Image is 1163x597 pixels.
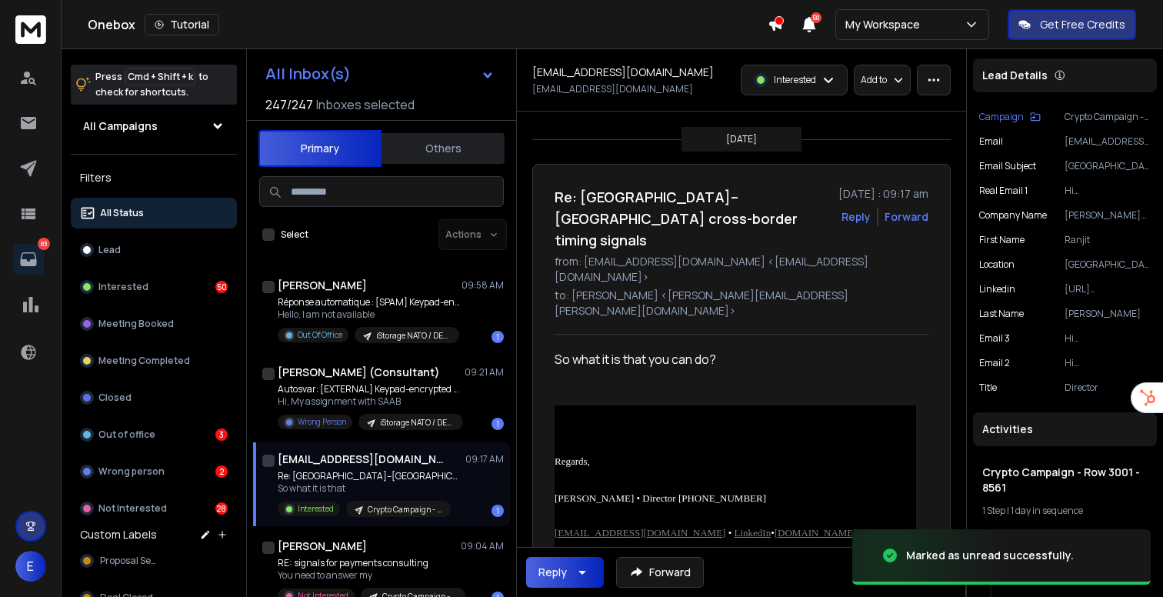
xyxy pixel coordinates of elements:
button: Interested50 [71,272,237,302]
p: 09:04 AM [461,540,504,552]
p: Hi [PERSON_NAME], following up on the note about MyBridge India and cross-border timing. I notice... [1065,357,1151,369]
button: Out of office3 [71,419,237,450]
p: Interested [774,74,816,86]
h1: [EMAIL_ADDRESS][DOMAIN_NAME] [532,65,714,80]
h1: Crypto Campaign - Row 3001 - 8561 [982,465,1148,495]
p: [GEOGRAPHIC_DATA], [GEOGRAPHIC_DATA], [GEOGRAPHIC_DATA] [1065,258,1151,271]
h1: [PERSON_NAME] [278,539,367,554]
p: Re: [GEOGRAPHIC_DATA]–[GEOGRAPHIC_DATA] cross-border timing signals [278,470,462,482]
p: Meeting Booked [98,318,174,330]
div: Forward [885,209,928,225]
div: Reply [538,565,567,580]
p: iStorage NATO / DEFENCE campaigns [376,330,450,342]
p: Crypto Campaign - Row 3001 - 8561 [368,504,442,515]
p: First Name [979,234,1025,246]
span: Proposal Sent [100,555,161,567]
button: Closed [71,382,237,413]
font: • • [555,527,861,539]
p: Ranjit [1065,234,1151,246]
p: Press to check for shortcuts. [95,69,208,100]
p: [EMAIL_ADDRESS][DOMAIN_NAME] [1065,135,1151,148]
p: Hello, I am not available [278,309,462,321]
p: Last Name [979,308,1024,320]
p: to: [PERSON_NAME] <[PERSON_NAME][EMAIL_ADDRESS][PERSON_NAME][DOMAIN_NAME]> [555,288,928,319]
p: Company Name [979,209,1047,222]
div: 1 [492,505,504,517]
p: [URL][DOMAIN_NAME][PERSON_NAME] [1065,283,1151,295]
p: Hi [PERSON_NAME], quick check on the sample run for [GEOGRAPHIC_DATA]–[GEOGRAPHIC_DATA] leads. Ha... [1065,332,1151,345]
button: Reply [526,557,604,588]
button: Others [382,132,505,165]
p: Email [979,135,1003,148]
p: Not Interested [98,502,167,515]
p: RE: signals for payments consulting [278,557,462,569]
button: Tutorial [145,14,219,35]
p: Out of office [98,429,155,441]
h1: [EMAIL_ADDRESS][DOMAIN_NAME] [278,452,447,467]
span: Cmd + Shift + k [125,68,195,85]
h1: [PERSON_NAME] (Consultant) [278,365,440,380]
h3: Inboxes selected [316,95,415,114]
div: | [982,505,1148,517]
p: Lead Details [982,68,1048,83]
p: Meeting Completed [98,355,190,367]
div: Marked as unread successfully. [906,548,1074,563]
p: Interested [298,503,334,515]
button: Primary [258,130,382,167]
div: 3 [215,429,228,441]
span: E [15,551,46,582]
p: Out Of Office [298,329,342,341]
p: title [979,382,997,394]
p: [DATE] [726,133,757,145]
p: [EMAIL_ADDRESS][DOMAIN_NAME] [532,83,693,95]
span: 50 [811,12,821,23]
div: 1 [492,331,504,343]
p: Real Email 1 [979,185,1028,197]
p: 09:17 AM [465,453,504,465]
p: 09:58 AM [462,279,504,292]
span: 1 Step [982,504,1005,517]
button: Meeting Booked [71,309,237,339]
button: Get Free Credits [1008,9,1136,40]
p: Crypto Campaign - Row 3001 - 8561 [1065,111,1151,123]
p: Campaign [979,111,1024,123]
p: Wrong Person [298,416,346,428]
button: Reply [841,209,871,225]
font: [PERSON_NAME] • Director [PHONE_NUMBER] [555,492,766,504]
button: Not Interested28 [71,493,237,524]
p: Director [1065,382,1151,394]
div: 1 [492,418,504,430]
p: Hi [PERSON_NAME], saw your MyBridge [GEOGRAPHIC_DATA] service and experience across [GEOGRAPHIC_D... [1065,185,1151,197]
div: Onebox [88,14,768,35]
a: [DOMAIN_NAME] [775,527,857,539]
h1: All Inbox(s) [265,66,351,82]
p: Autosvar: [EXTERNAL] Keypad-encrypted storage for [278,383,462,395]
p: [GEOGRAPHIC_DATA]–[GEOGRAPHIC_DATA] cross-border timing signals [1065,160,1151,172]
div: 28 [215,502,228,515]
div: Activities [973,412,1157,446]
p: Lead [98,244,121,256]
p: [PERSON_NAME] Financial [1065,209,1151,222]
font: Regards, [555,455,590,467]
div: 2 [215,465,228,478]
p: linkedin [979,283,1015,295]
p: Wrong person [98,465,165,478]
button: Proposal Sent [71,545,237,576]
p: from: [EMAIL_ADDRESS][DOMAIN_NAME] <[EMAIL_ADDRESS][DOMAIN_NAME]> [555,254,928,285]
button: Meeting Completed [71,345,237,376]
p: Email 2 [979,357,1010,369]
span: 247 / 247 [265,95,313,114]
p: Get Free Credits [1040,17,1125,32]
button: All Status [71,198,237,228]
a: 83 [13,244,44,275]
h3: Custom Labels [80,527,157,542]
p: You need to answer my [278,569,462,582]
div: 50 [215,281,228,293]
a: [EMAIL_ADDRESS][DOMAIN_NAME] [555,527,725,539]
button: All Campaigns [71,111,237,142]
button: All Inbox(s) [253,58,507,89]
button: Wrong person2 [71,456,237,487]
button: Forward [616,557,704,588]
h1: All Campaigns [83,118,158,134]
